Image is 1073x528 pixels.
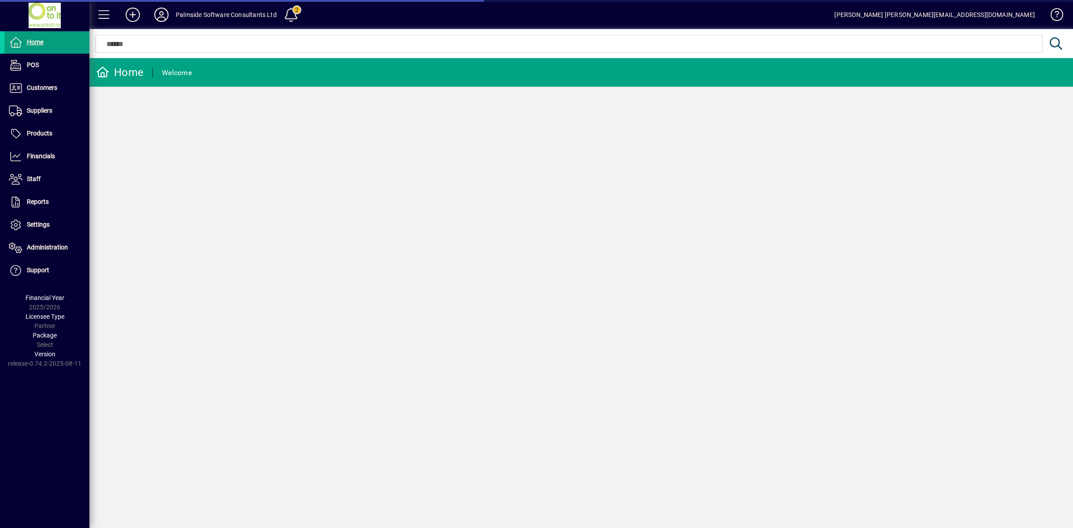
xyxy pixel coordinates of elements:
[176,8,277,22] div: Palmside Software Consultants Ltd
[4,77,89,99] a: Customers
[4,145,89,168] a: Financials
[27,152,55,160] span: Financials
[34,351,55,358] span: Version
[27,38,43,46] span: Home
[27,266,49,274] span: Support
[4,54,89,76] a: POS
[4,191,89,213] a: Reports
[27,221,50,228] span: Settings
[147,7,176,23] button: Profile
[27,84,57,91] span: Customers
[4,237,89,259] a: Administration
[25,294,64,301] span: Financial Year
[27,107,52,114] span: Suppliers
[4,214,89,236] a: Settings
[4,168,89,190] a: Staff
[33,332,57,339] span: Package
[27,175,41,182] span: Staff
[4,259,89,282] a: Support
[1044,2,1062,31] a: Knowledge Base
[4,100,89,122] a: Suppliers
[25,313,64,320] span: Licensee Type
[27,61,39,68] span: POS
[27,130,52,137] span: Products
[162,66,192,80] div: Welcome
[834,8,1035,22] div: [PERSON_NAME] [PERSON_NAME][EMAIL_ADDRESS][DOMAIN_NAME]
[96,65,144,80] div: Home
[27,244,68,251] span: Administration
[27,198,49,205] span: Reports
[118,7,147,23] button: Add
[4,122,89,145] a: Products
